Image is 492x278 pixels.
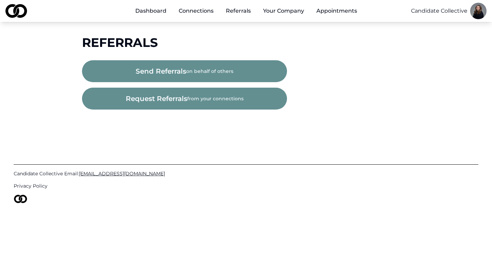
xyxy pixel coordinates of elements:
nav: Main [130,4,363,18]
button: Your Company [258,4,310,18]
a: Referrals [220,4,256,18]
a: Appointments [311,4,363,18]
span: [EMAIL_ADDRESS][DOMAIN_NAME] [79,170,165,177]
button: request referralsfrom your connections [82,88,287,110]
span: request referrals [126,94,187,103]
a: request referralsfrom your connections [82,96,287,102]
img: logo [14,195,27,203]
a: Candidate Collective Email:[EMAIL_ADDRESS][DOMAIN_NAME] [14,170,478,177]
a: Privacy Policy [14,182,478,189]
a: Connections [173,4,219,18]
button: send referralson behalf of others [82,60,287,82]
a: send referralson behalf of others [82,68,287,75]
span: Referrals [82,35,158,50]
a: Dashboard [130,4,172,18]
img: 0df83d02-6c0c-435a-9bc9-ceb2b82e77c7-picture-profile_picture.png [470,3,487,19]
span: send referrals [136,66,186,76]
img: logo [5,4,27,18]
button: Candidate Collective [411,7,467,15]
